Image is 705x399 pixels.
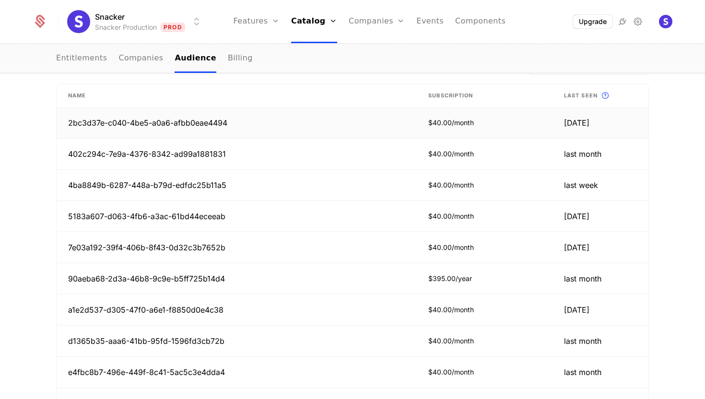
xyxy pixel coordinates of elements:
td: 7e03a192-39f4-406b-8f43-0d32c3b7652b [57,232,417,263]
img: Snacker [67,10,90,33]
span: Prod [161,23,185,32]
ul: Choose Sub Page [56,45,253,73]
span: Last seen [564,92,598,100]
td: last month [552,357,648,388]
div: $40.00/month [428,336,541,346]
div: $395.00/year [428,274,541,283]
td: [DATE] [552,232,648,263]
td: a1e2d537-d305-47f0-a6e1-f8850d0e4c38 [57,294,417,326]
div: $40.00/month [428,118,541,128]
a: Billing [228,45,253,73]
div: $40.00/month [428,243,541,252]
div: $40.00/month [428,305,541,315]
nav: Main [56,45,649,73]
td: last month [552,139,648,170]
td: 402c294c-7e9a-4376-8342-ad99a1881831 [57,139,417,170]
a: Companies [119,45,164,73]
img: Shelby Stephens [659,15,672,28]
th: Subscription [417,84,552,107]
td: 2bc3d37e-c040-4be5-a0a6-afbb0eae4494 [57,107,417,139]
div: $40.00/month [428,149,541,159]
td: [DATE] [552,107,648,139]
td: d1365b35-aaa6-41bb-95fd-1596fd3cb72b [57,326,417,357]
td: [DATE] [552,201,648,232]
button: Upgrade [573,15,612,28]
td: [DATE] [552,294,648,326]
a: Audience [175,45,216,73]
th: Name [57,84,417,107]
a: Entitlements [56,45,107,73]
div: $40.00/month [428,180,541,190]
td: last month [552,326,648,357]
a: Integrations [617,16,628,27]
div: $40.00/month [428,367,541,377]
td: 4ba8849b-6287-448a-b79d-edfdc25b11a5 [57,170,417,201]
button: Select environment [70,11,202,32]
div: Snacker Production [95,23,157,32]
td: last week [552,170,648,201]
div: $40.00/month [428,211,541,221]
td: 90aeba68-2d3a-46b8-9c9e-b5ff725b14d4 [57,263,417,294]
td: 5183a607-d063-4fb6-a3ac-61bd44eceeab [57,201,417,232]
td: last month [552,263,648,294]
a: Settings [632,16,644,27]
td: e4fbc8b7-496e-449f-8c41-5ac5c3e4dda4 [57,357,417,388]
span: Snacker [95,11,125,23]
button: Open user button [659,15,672,28]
